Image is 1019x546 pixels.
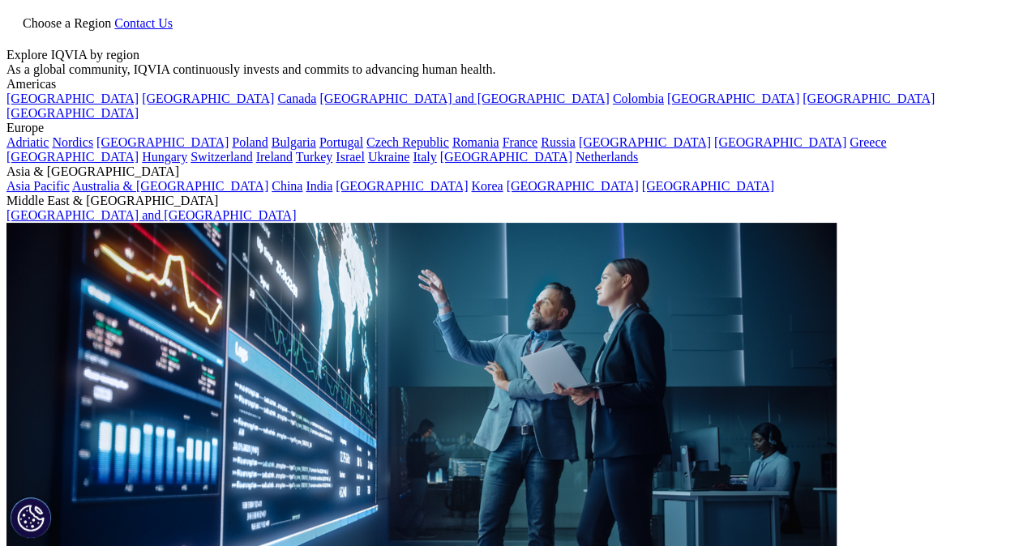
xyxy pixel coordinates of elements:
a: [GEOGRAPHIC_DATA] and [GEOGRAPHIC_DATA] [6,208,296,222]
a: Contact Us [114,16,173,30]
a: Bulgaria [272,135,316,149]
div: As a global community, IQVIA continuously invests and commits to advancing human health. [6,62,1013,77]
a: Russia [541,135,576,149]
div: Americas [6,77,1013,92]
a: Netherlands [576,150,638,164]
div: Europe [6,121,1013,135]
a: Ukraine [368,150,410,164]
a: Hungary [142,150,187,164]
a: [GEOGRAPHIC_DATA] [579,135,711,149]
a: Poland [232,135,268,149]
a: Colombia [613,92,664,105]
a: [GEOGRAPHIC_DATA] [142,92,274,105]
a: China [272,179,302,193]
a: Canada [277,92,316,105]
a: [GEOGRAPHIC_DATA] [336,179,468,193]
a: [GEOGRAPHIC_DATA] [803,92,935,105]
a: [GEOGRAPHIC_DATA] [506,179,638,193]
a: [GEOGRAPHIC_DATA] [96,135,229,149]
button: Cookies Settings [11,497,51,538]
a: Ireland [256,150,293,164]
a: [GEOGRAPHIC_DATA] [440,150,572,164]
div: Middle East & [GEOGRAPHIC_DATA] [6,194,1013,208]
div: Asia & [GEOGRAPHIC_DATA] [6,164,1013,179]
a: Asia Pacific [6,179,70,193]
a: [GEOGRAPHIC_DATA] [6,150,139,164]
a: France [503,135,538,149]
a: [GEOGRAPHIC_DATA] and [GEOGRAPHIC_DATA] [319,92,609,105]
a: [GEOGRAPHIC_DATA] [642,179,774,193]
a: Turkey [296,150,333,164]
a: Portugal [319,135,363,149]
a: Romania [452,135,499,149]
span: Choose a Region [23,16,111,30]
a: Australia & [GEOGRAPHIC_DATA] [72,179,268,193]
a: [GEOGRAPHIC_DATA] [667,92,799,105]
a: Czech Republic [366,135,449,149]
div: Explore IQVIA by region [6,48,1013,62]
a: Adriatic [6,135,49,149]
a: India [306,179,332,193]
a: [GEOGRAPHIC_DATA] [714,135,846,149]
a: Italy [413,150,436,164]
a: Switzerland [191,150,252,164]
a: Greece [850,135,886,149]
a: [GEOGRAPHIC_DATA] [6,106,139,120]
a: Nordics [52,135,93,149]
a: Israel [336,150,365,164]
a: Korea [471,179,503,193]
a: [GEOGRAPHIC_DATA] [6,92,139,105]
